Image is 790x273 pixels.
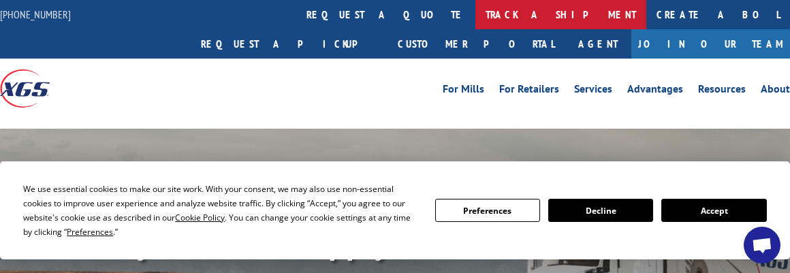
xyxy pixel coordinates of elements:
[627,84,683,99] a: Advantages
[23,182,418,239] div: We use essential cookies to make our site work. With your consent, we may also use non-essential ...
[435,199,540,222] button: Preferences
[388,29,565,59] a: Customer Portal
[761,84,790,99] a: About
[698,84,746,99] a: Resources
[67,226,113,238] span: Preferences
[191,29,388,59] a: Request a pickup
[175,212,225,223] span: Cookie Policy
[443,84,484,99] a: For Mills
[89,181,575,263] b: Visibility, transparency, and control for your entire supply chain.
[744,227,780,263] a: Open chat
[548,199,653,222] button: Decline
[574,84,612,99] a: Services
[661,199,766,222] button: Accept
[631,29,790,59] a: Join Our Team
[565,29,631,59] a: Agent
[499,84,559,99] a: For Retailers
